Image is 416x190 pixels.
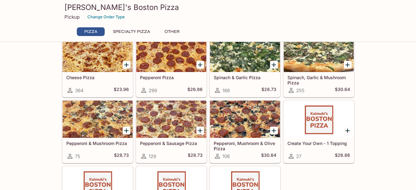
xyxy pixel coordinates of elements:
h5: Cheese Pizza [66,75,129,80]
h5: Spinach & Garlic Pizza [214,75,276,80]
div: Pepperoni & Sausage Pizza [136,101,206,138]
span: 106 [222,153,230,159]
button: Add Spinach, Garlic & Mushroom Pizza [344,61,352,69]
button: Other [158,27,186,36]
h5: Pepperoni Pizza [140,75,203,80]
h5: Spinach, Garlic & Mushroom Pizza [287,75,350,85]
span: 129 [149,153,156,159]
h5: $28.73 [114,152,129,160]
h5: $23.96 [114,87,129,94]
button: Pizza [77,27,105,36]
p: Pickup [64,14,80,20]
span: 299 [149,88,157,93]
h5: $26.86 [335,152,350,160]
h5: Pepperoni & Mushroom Pizza [66,141,129,146]
h5: Create Your Own - 1 Topping [287,141,350,146]
div: Pepperoni & Mushroom Pizza [63,101,133,138]
span: 27 [296,153,301,159]
div: Pepperoni Pizza [136,35,206,72]
div: Cheese Pizza [63,35,133,72]
h5: $28.73 [261,87,276,94]
h5: $30.64 [261,152,276,160]
button: Add Create Your Own - 1 Topping [344,127,352,134]
a: Pepperoni & Sausage Pizza129$28.73 [136,100,207,163]
button: Add Pepperoni & Sausage Pizza [196,127,204,134]
div: Spinach, Garlic & Mushroom Pizza [284,35,354,72]
span: 75 [75,153,80,159]
h5: $30.64 [335,87,350,94]
span: 166 [222,88,230,93]
h3: [PERSON_NAME]'s Boston Pizza [64,2,352,12]
span: 364 [75,88,84,93]
a: Pepperoni, Mushroom & Olive Pizza106$30.64 [210,100,280,163]
h5: Pepperoni, Mushroom & Olive Pizza [214,141,276,151]
div: Pepperoni, Mushroom & Olive Pizza [210,101,280,138]
button: Add Spinach & Garlic Pizza [270,61,278,69]
a: Pepperoni & Mushroom Pizza75$28.73 [62,100,133,163]
a: Pepperoni Pizza299$26.86 [136,34,207,97]
a: Cheese Pizza364$23.96 [62,34,133,97]
a: Spinach & Garlic Pizza166$28.73 [210,34,280,97]
h5: $26.86 [187,87,203,94]
span: 255 [296,88,304,93]
button: Add Pepperoni Pizza [196,61,204,69]
button: Add Pepperoni, Mushroom & Olive Pizza [270,127,278,134]
button: Specialty Pizza [110,27,153,36]
h5: Pepperoni & Sausage Pizza [140,141,203,146]
button: Change Order Type [85,12,128,22]
a: Spinach, Garlic & Mushroom Pizza255$30.64 [283,34,354,97]
h5: $28.73 [188,152,203,160]
button: Add Cheese Pizza [123,61,130,69]
div: Spinach & Garlic Pizza [210,35,280,72]
button: Add Pepperoni & Mushroom Pizza [123,127,130,134]
div: Create Your Own - 1 Topping [284,101,354,138]
a: Create Your Own - 1 Topping27$26.86 [283,100,354,163]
